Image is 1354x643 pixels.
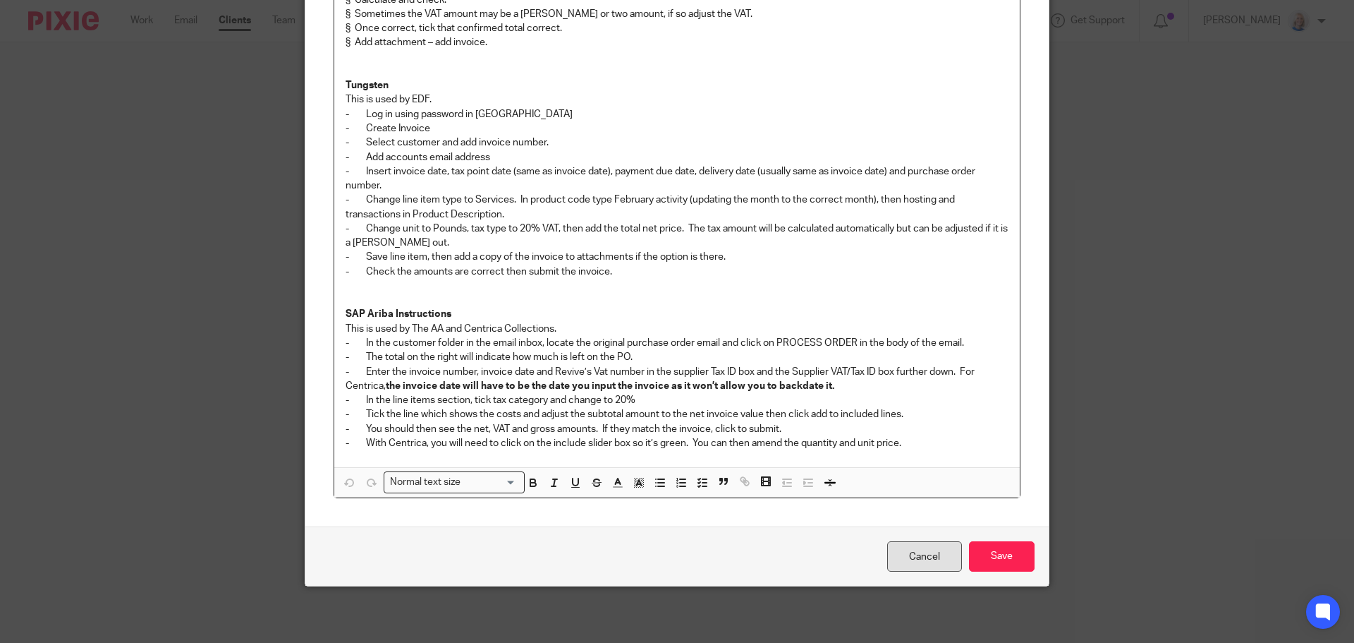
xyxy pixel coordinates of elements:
div: Search for option [384,471,525,493]
p: - Select customer and add invoice number. [346,136,1008,150]
p: This is used by The AA and Centrica Collections. [346,322,1008,336]
p: - Log in using password in [GEOGRAPHIC_DATA] [346,107,1008,121]
strong: the invoice date will have to be the date you input the invoice as it won’t allow you to backdate... [386,381,834,391]
p: - In the customer folder in the email inbox, locate the original purchase order email and click o... [346,336,1008,350]
p: - Save line item, then add a copy of the invoice to attachments if the option is there. [346,250,1008,264]
p: This is used by EDF. [346,92,1008,107]
p: § Once correct, tick that confirmed total correct. [346,21,1008,35]
input: Save [969,541,1035,572]
p: - Enter the invoice number, invoice date and Revive’s Vat number in the supplier Tax ID box and t... [346,365,1008,394]
p: - Insert invoice date, tax point date (same as invoice date), payment due date, delivery date (us... [346,164,1008,193]
a: Cancel [887,541,962,572]
p: - Change line item type to Services. In product code type February activity (updating the month t... [346,193,1008,222]
p: - Create Invoice [346,121,1008,136]
p: - In the line items section, tick tax category and change to 20% [346,393,1008,407]
input: Search for option [465,475,516,490]
p: § Add attachment – add invoice. [346,35,1008,49]
p: - You should then see the net, VAT and gross amounts. If they match the invoice, click to submit. [346,422,1008,436]
span: Normal text size [387,475,464,490]
p: - Change unit to Pounds, tax type to 20% VAT, then add the total net price. The tax amount will b... [346,222,1008,251]
strong: SAP Ariba Instructions [346,309,451,319]
p: - The total on the right will indicate how much is left on the PO. [346,350,1008,364]
strong: Tungsten [346,80,389,90]
p: - Tick the line which shows the costs and adjust the subtotal amount to the net invoice value the... [346,407,1008,421]
p: - Add accounts email address [346,150,1008,164]
p: § Sometimes the VAT amount may be a [PERSON_NAME] or two amount, if so adjust the VAT. [346,7,1008,21]
p: - Check the amounts are correct then submit the invoice. [346,265,1008,279]
p: - With Centrica, you will need to click on the include slider box so it’s green. You can then ame... [346,436,1008,450]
